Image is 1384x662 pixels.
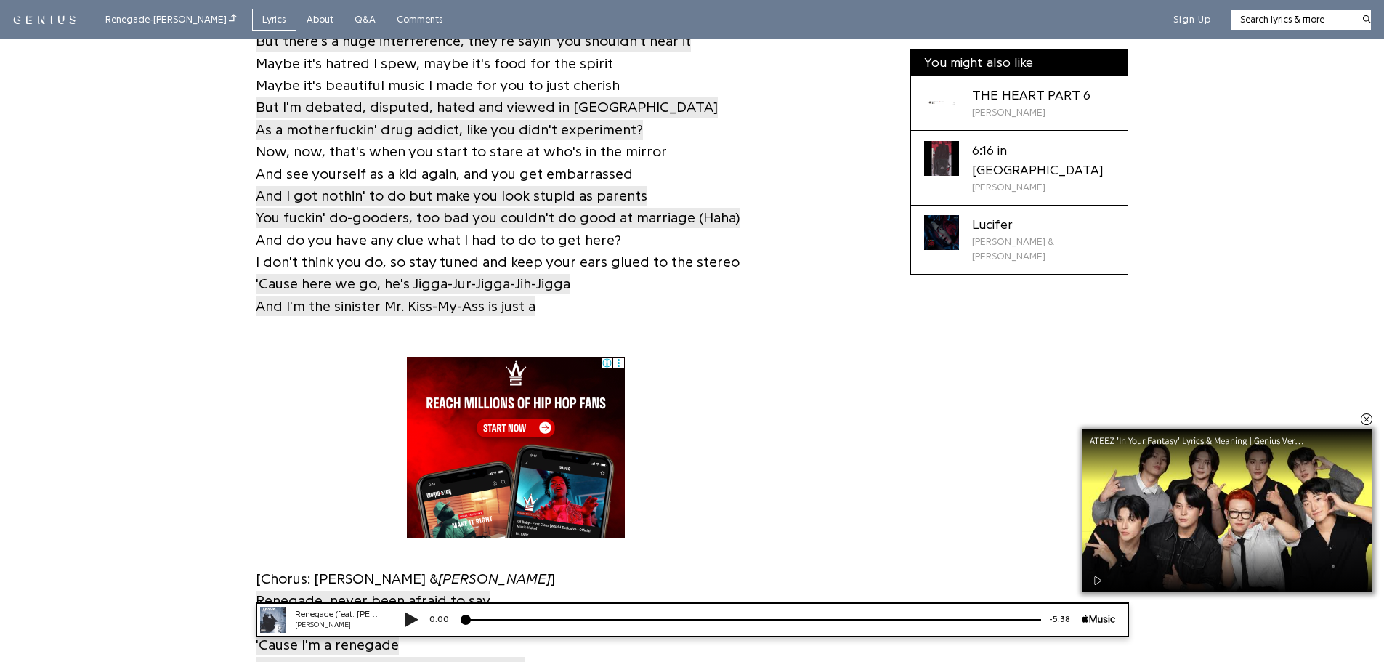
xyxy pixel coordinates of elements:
[972,215,1114,235] div: Lucifer
[911,132,1128,206] a: Cover art for 6:16 in LA by Kendrick Lamar6:16 in [GEOGRAPHIC_DATA][PERSON_NAME]
[256,30,691,52] a: But there's a huge interference, they're sayin' you shouldn't hear it
[972,235,1114,265] div: [PERSON_NAME] & [PERSON_NAME]
[972,86,1090,105] div: THE HEART PART 6
[256,96,718,141] a: But I'm debated, disputed, hated and viewed in [GEOGRAPHIC_DATA]As a motherfuckin' drug addict, l...
[256,185,647,207] a: And I got nothin' to do but make you look stupid as parents
[256,273,570,295] a: 'Cause here we go, he's Jigga-Jur-Jigga-Jih-Jigga
[924,215,959,250] div: Cover art for Lucifer by Eminem & Sly Pyper
[256,591,542,633] span: Renegade, never been afraid to say What's on my mind at any given time of day
[1173,13,1211,26] button: Sign Up
[387,9,453,31] a: Comments
[16,4,42,31] img: 72x72bb.jpg
[972,180,1114,195] div: [PERSON_NAME]
[296,9,344,31] a: About
[256,274,570,294] span: 'Cause here we go, he's Jigga-Jur-Jigga-Jih-Jigga
[51,17,138,28] div: [PERSON_NAME]
[972,141,1114,180] div: 6:16 in [GEOGRAPHIC_DATA]
[256,186,647,206] span: And I got nothin' to do but make you look stupid as parents
[911,50,1128,76] div: You might also like
[344,9,387,31] a: Q&A
[797,11,838,23] div: -5:38
[252,9,296,31] a: Lyrics
[51,6,138,18] div: Renegade (feat. [PERSON_NAME])
[256,208,740,228] span: You fuckin' do-gooders, too bad you couldn't do good at marriage (Haha)
[256,206,740,229] a: You fuckin' do-gooders, too bad you couldn't do good at marriage (Haha)
[924,141,959,176] div: Cover art for 6:16 in LA by Kendrick Lamar
[972,105,1090,120] div: [PERSON_NAME]
[924,86,959,121] div: Cover art for THE HEART PART 6 by Drake
[256,31,691,52] span: But there's a huge interference, they're sayin' you shouldn't hear it
[911,206,1128,275] a: Cover art for Lucifer by Eminem & Sly PyperLucifer[PERSON_NAME] & [PERSON_NAME]
[438,571,551,586] i: [PERSON_NAME]
[1231,12,1353,27] input: Search lyrics & more
[105,12,237,28] div: Renegade - [PERSON_NAME]
[256,589,542,634] a: Renegade, never been afraid to sayWhat's on my mind at any given time of day
[256,295,535,318] a: And I'm the sinister Mr. Kiss-My-Ass is just a
[1090,436,1315,445] div: ATEEZ 'In Your Fantasy' Lyrics & Meaning | Genius Verified
[911,76,1128,132] a: Cover art for THE HEART PART 6 by DrakeTHE HEART PART 6[PERSON_NAME]
[256,296,535,317] span: And I'm the sinister Mr. Kiss-My-Ass is just a
[256,97,718,140] span: But I'm debated, disputed, hated and viewed in [GEOGRAPHIC_DATA] As a motherfuckin' drug addict, ...
[407,357,625,538] iframe: Advertisement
